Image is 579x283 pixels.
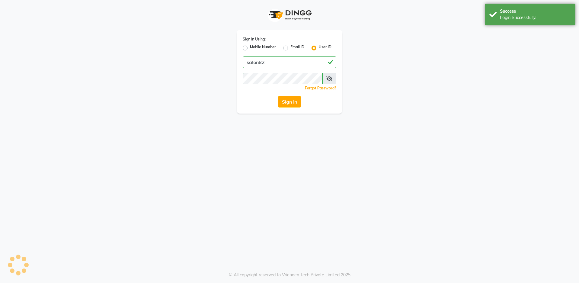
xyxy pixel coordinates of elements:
img: logo1.svg [265,6,314,24]
label: Mobile Number [250,44,276,52]
input: Username [243,73,323,84]
div: Login Successfully. [500,14,571,21]
label: Email ID [290,44,304,52]
a: Forgot Password? [305,86,336,90]
button: Sign In [278,96,301,108]
label: Sign In Using: [243,37,266,42]
div: Success [500,8,571,14]
input: Username [243,56,336,68]
label: User ID [319,44,331,52]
